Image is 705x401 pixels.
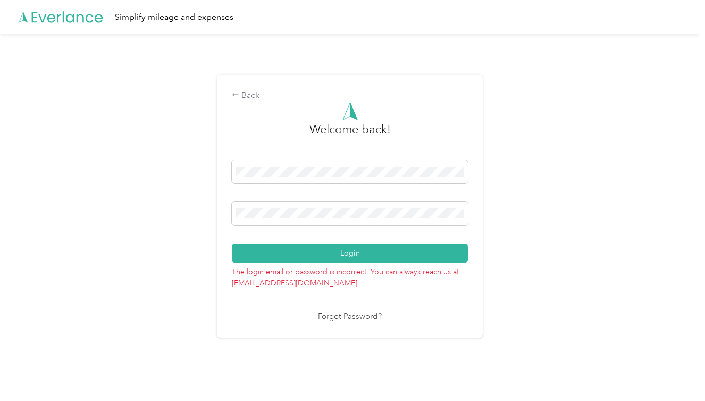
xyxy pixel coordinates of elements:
[232,244,468,263] button: Login
[309,120,391,149] h3: greeting
[318,311,382,323] a: Forgot Password?
[115,11,233,24] div: Simplify mileage and expenses
[232,89,468,102] div: Back
[232,263,468,289] p: The login email or password is incorrect. You can always reach us at [EMAIL_ADDRESS][DOMAIN_NAME]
